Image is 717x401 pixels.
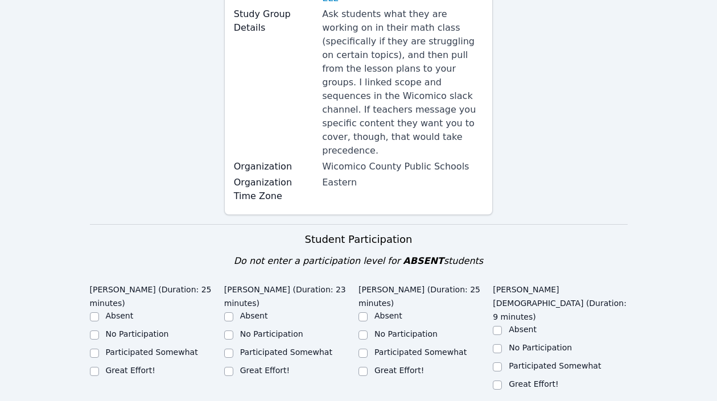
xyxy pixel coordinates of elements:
[234,176,316,203] label: Organization Time Zone
[509,361,601,370] label: Participated Somewhat
[322,7,483,158] div: Ask students what they are working on in their math class (specifically if they are struggling on...
[240,348,332,357] label: Participated Somewhat
[374,348,467,357] label: Participated Somewhat
[106,366,155,375] label: Great Effort!
[106,311,134,320] label: Absent
[234,7,316,35] label: Study Group Details
[374,311,402,320] label: Absent
[90,231,628,247] h3: Student Participation
[509,325,537,334] label: Absent
[509,343,572,352] label: No Participation
[240,311,268,320] label: Absent
[106,348,198,357] label: Participated Somewhat
[358,279,493,310] legend: [PERSON_NAME] (Duration: 25 minutes)
[90,254,628,268] div: Do not enter a participation level for students
[234,160,316,173] label: Organization
[493,279,627,324] legend: [PERSON_NAME][DEMOGRAPHIC_DATA] (Duration: 9 minutes)
[509,379,558,388] label: Great Effort!
[90,279,224,310] legend: [PERSON_NAME] (Duration: 25 minutes)
[322,160,483,173] div: Wicomico County Public Schools
[106,329,169,338] label: No Participation
[240,329,303,338] label: No Participation
[322,176,483,189] div: Eastern
[374,329,438,338] label: No Participation
[224,279,358,310] legend: [PERSON_NAME] (Duration: 23 minutes)
[403,255,443,266] span: ABSENT
[240,366,290,375] label: Great Effort!
[374,366,424,375] label: Great Effort!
